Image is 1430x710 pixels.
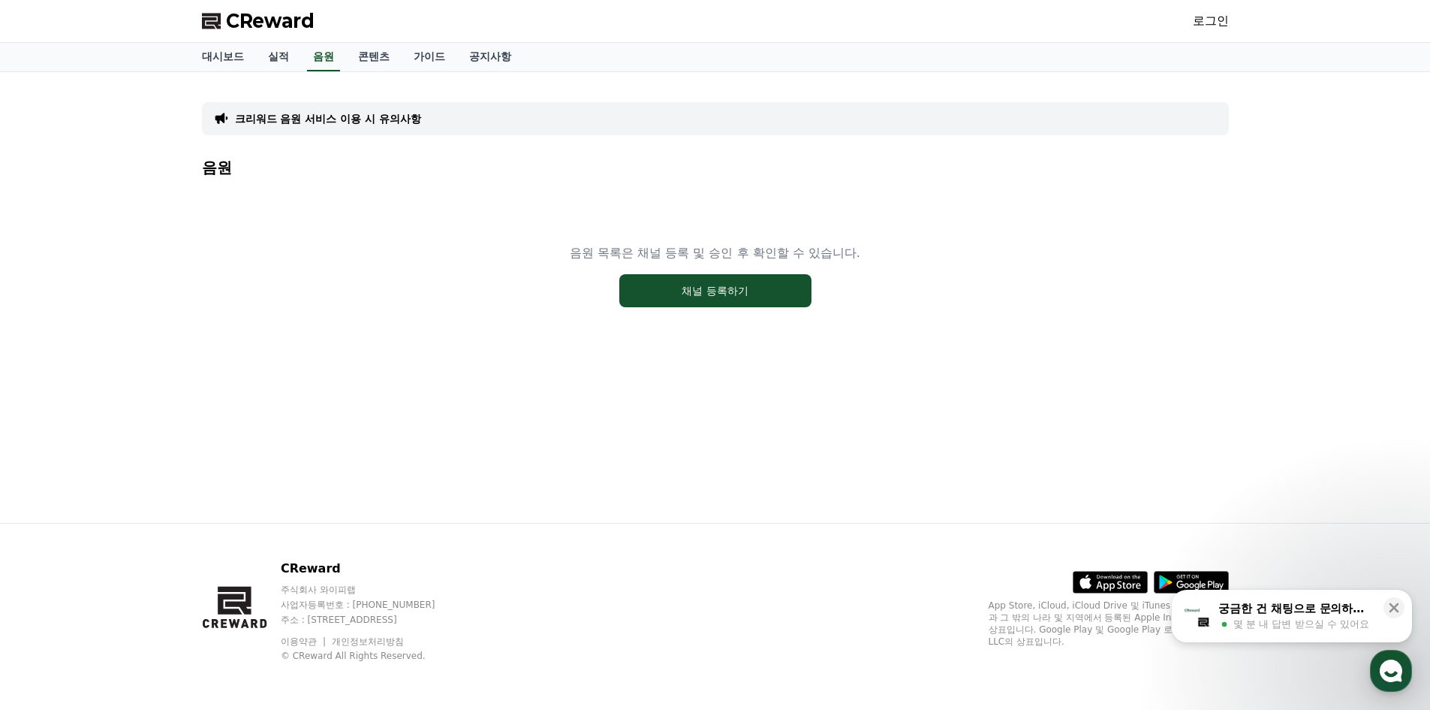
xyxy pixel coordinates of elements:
[281,614,464,626] p: 주소 : [STREET_ADDRESS]
[281,560,464,578] p: CReward
[619,274,811,307] button: 채널 등록하기
[281,584,464,596] p: 주식회사 와이피랩
[457,43,523,71] a: 공지사항
[307,43,340,71] a: 음원
[402,43,457,71] a: 가이드
[202,159,1229,176] h4: 음원
[281,650,464,662] p: © CReward All Rights Reserved.
[5,476,99,514] a: 홈
[137,500,155,512] span: 대화
[256,43,301,71] a: 실적
[99,476,194,514] a: 대화
[47,499,56,511] span: 홈
[281,636,328,647] a: 이용약관
[1193,12,1229,30] a: 로그인
[346,43,402,71] a: 콘텐츠
[989,600,1229,648] p: App Store, iCloud, iCloud Drive 및 iTunes Store는 미국과 그 밖의 나라 및 지역에서 등록된 Apple Inc.의 서비스 상표입니다. Goo...
[570,244,860,262] p: 음원 목록은 채널 등록 및 승인 후 확인할 수 있습니다.
[194,476,288,514] a: 설정
[281,599,464,611] p: 사업자등록번호 : [PHONE_NUMBER]
[226,9,315,33] span: CReward
[190,43,256,71] a: 대시보드
[232,499,250,511] span: 설정
[332,636,404,647] a: 개인정보처리방침
[202,9,315,33] a: CReward
[235,111,421,126] a: 크리워드 음원 서비스 이용 시 유의사항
